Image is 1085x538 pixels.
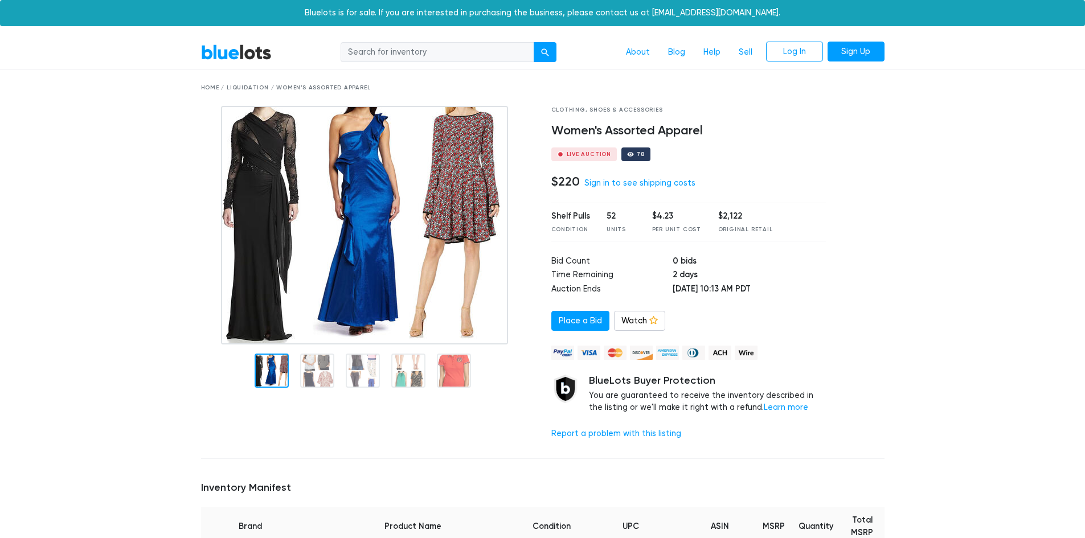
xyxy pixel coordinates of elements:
[584,178,695,188] a: Sign in to see shipping costs
[551,124,826,138] h4: Women's Assorted Apparel
[764,403,808,412] a: Learn more
[709,346,731,360] img: ach-b7992fed28a4f97f893c574229be66187b9afb3f1a8d16a4691d3d3140a8ab00.png
[766,42,823,62] a: Log In
[551,225,590,234] div: Condition
[341,42,534,63] input: Search for inventory
[652,210,701,223] div: $4.23
[694,42,730,63] a: Help
[659,42,694,63] a: Blog
[607,225,635,234] div: Units
[551,210,590,223] div: Shelf Pulls
[551,106,826,114] div: Clothing, Shoes & Accessories
[673,255,826,269] td: 0 bids
[551,269,673,283] td: Time Remaining
[614,311,665,331] a: Watch
[589,375,826,387] h5: BlueLots Buyer Protection
[735,346,758,360] img: wire-908396882fe19aaaffefbd8e17b12f2f29708bd78693273c0e28e3a24408487f.png
[637,151,645,157] div: 78
[673,283,826,297] td: [DATE] 10:13 AM PDT
[589,375,826,414] div: You are guaranteed to receive the inventory described in the listing or we'll make it right with ...
[617,42,659,63] a: About
[551,346,574,360] img: paypal_credit-80455e56f6e1299e8d57f40c0dcee7b8cd4ae79b9eccbfc37e2480457ba36de9.png
[201,44,272,60] a: BlueLots
[551,255,673,269] td: Bid Count
[551,429,681,438] a: Report a problem with this listing
[551,174,580,189] h4: $220
[682,346,705,360] img: diners_club-c48f30131b33b1bb0e5d0e2dbd43a8bea4cb12cb2961413e2f4250e06c020426.png
[652,225,701,234] div: Per Unit Cost
[578,346,600,360] img: visa-79caf175f036a155110d1892330093d4c38f53c55c9ec9e2c3a54a56571784bb.png
[673,269,826,283] td: 2 days
[551,311,609,331] a: Place a Bid
[718,210,773,223] div: $2,122
[551,375,580,403] img: buyer_protection_shield-3b65640a83011c7d3ede35a8e5a80bfdfaa6a97447f0071c1475b91a4b0b3d01.png
[730,42,761,63] a: Sell
[828,42,885,62] a: Sign Up
[656,346,679,360] img: american_express-ae2a9f97a040b4b41f6397f7637041a5861d5f99d0716c09922aba4e24c8547d.png
[607,210,635,223] div: 52
[201,482,885,494] h5: Inventory Manifest
[630,346,653,360] img: discover-82be18ecfda2d062aad2762c1ca80e2d36a4073d45c9e0ffae68cd515fbd3d32.png
[718,225,773,234] div: Original Retail
[201,84,885,92] div: Home / Liquidation / Women's Assorted Apparel
[551,283,673,297] td: Auction Ends
[567,151,612,157] div: Live Auction
[604,346,627,360] img: mastercard-42073d1d8d11d6635de4c079ffdb20a4f30a903dc55d1612383a1b395dd17f39.png
[221,106,508,344] img: 77d133ee-3178-41bb-aa6c-51b5511a11c5-1744407504.jpg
